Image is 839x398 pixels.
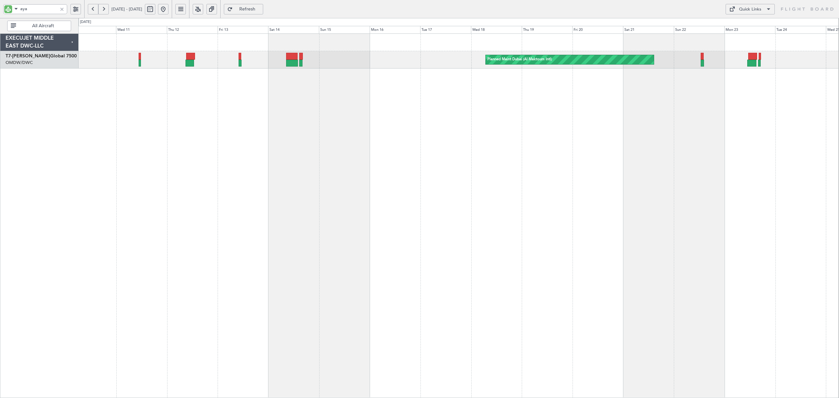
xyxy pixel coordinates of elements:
div: Tue 24 [775,26,826,34]
div: Tue 17 [420,26,471,34]
div: Sun 15 [319,26,370,34]
a: T7-[PERSON_NAME]Global 7500 [6,54,77,58]
span: Refresh [234,7,261,11]
span: All Aircraft [17,24,69,28]
div: Tue 10 [66,26,116,34]
div: Sun 22 [674,26,725,34]
div: Wed 11 [116,26,167,34]
div: Mon 16 [370,26,420,34]
div: [DATE] [80,19,91,25]
div: Mon 23 [724,26,775,34]
div: Thu 12 [167,26,218,34]
div: Fri 13 [218,26,268,34]
button: Quick Links [726,4,775,14]
div: Sat 14 [268,26,319,34]
div: Planned Maint Dubai (Al Maktoum Intl) [487,55,552,65]
div: Wed 18 [471,26,522,34]
div: Fri 20 [572,26,623,34]
a: OMDW/DWC [6,60,33,66]
div: Thu 19 [522,26,573,34]
input: A/C (Reg. or Type) [20,4,57,14]
button: All Aircraft [7,21,71,31]
div: Sat 21 [623,26,674,34]
button: Refresh [224,4,263,14]
div: Quick Links [739,6,761,13]
span: T7-[PERSON_NAME] [6,54,50,58]
span: [DATE] - [DATE] [111,6,142,12]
